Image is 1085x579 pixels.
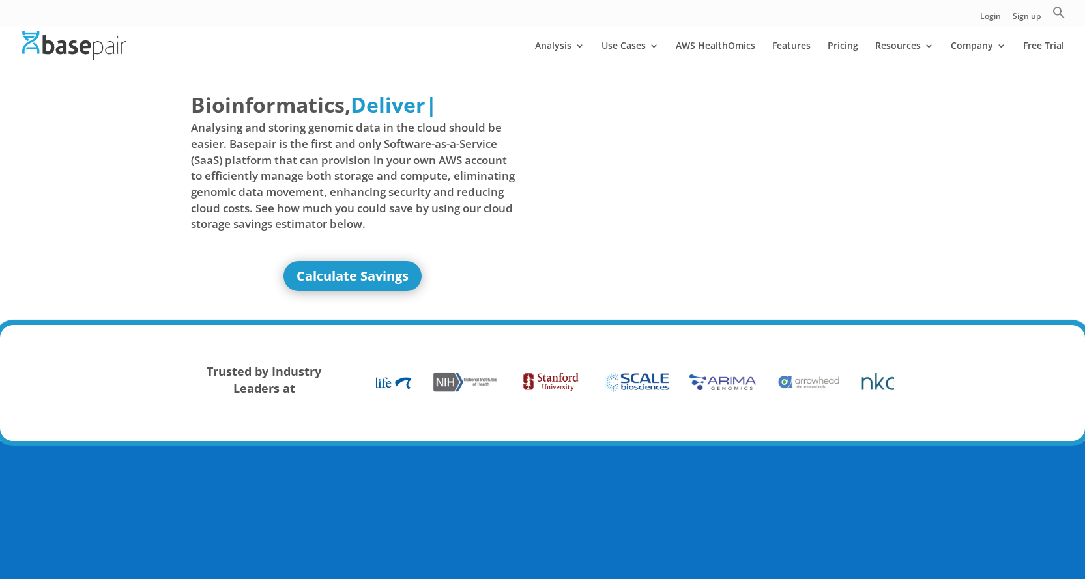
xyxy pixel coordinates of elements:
[191,90,351,120] span: Bioinformatics,
[535,41,585,72] a: Analysis
[207,363,321,396] strong: Trusted by Industry Leaders at
[676,41,755,72] a: AWS HealthOmics
[601,41,659,72] a: Use Cases
[1052,6,1065,19] svg: Search
[772,41,811,72] a: Features
[1013,12,1041,26] a: Sign up
[1052,6,1065,26] a: Search Icon Link
[553,90,877,272] iframe: Basepair - NGS Analysis Simplified
[283,261,422,291] a: Calculate Savings
[875,41,934,72] a: Resources
[351,91,426,119] span: Deliver
[426,91,437,119] span: |
[951,41,1006,72] a: Company
[828,41,858,72] a: Pricing
[191,120,515,232] span: Analysing and storing genomic data in the cloud should be easier. Basepair is the first and only ...
[980,12,1001,26] a: Login
[22,31,126,59] img: Basepair
[1023,41,1064,72] a: Free Trial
